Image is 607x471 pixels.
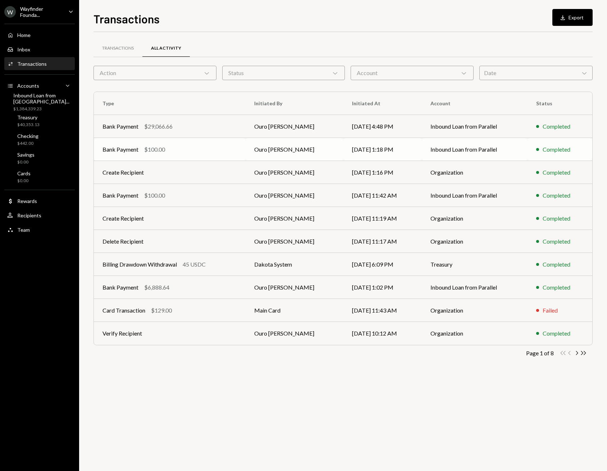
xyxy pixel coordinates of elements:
[144,145,165,154] div: $100.00
[93,66,216,80] div: Action
[183,260,206,269] div: 45 USDC
[151,306,172,315] div: $129.00
[17,227,30,233] div: Team
[4,131,75,148] a: Checking$442.00
[343,253,422,276] td: [DATE] 6:09 PM
[351,66,474,80] div: Account
[93,11,160,26] h1: Transactions
[102,145,138,154] div: Bank Payment
[4,223,75,236] a: Team
[94,161,246,184] td: Create Recipient
[93,39,142,57] a: Transactions
[144,122,173,131] div: $29,066.66
[422,276,528,299] td: Inbound Loan from Parallel
[4,209,75,222] a: Recipients
[528,92,592,115] th: Status
[343,92,422,115] th: Initiated At
[94,207,246,230] td: Create Recipient
[246,276,343,299] td: Ouro [PERSON_NAME]
[422,299,528,322] td: Organization
[422,161,528,184] td: Organization
[4,6,16,18] div: W
[422,184,528,207] td: Inbound Loan from Parallel
[17,159,35,165] div: $0.00
[4,112,75,129] a: Treasury$40,353.13
[422,115,528,138] td: Inbound Loan from Parallel
[246,322,343,345] td: Ouro [PERSON_NAME]
[552,9,593,26] button: Export
[20,6,63,18] div: Wayfinder Founda...
[17,140,38,147] div: $442.00
[343,207,422,230] td: [DATE] 11:19 AM
[102,45,134,51] div: Transactions
[422,253,528,276] td: Treasury
[144,283,169,292] div: $6,888.64
[4,149,75,167] a: Savings$0.00
[102,191,138,200] div: Bank Payment
[17,178,31,184] div: $0.00
[543,329,570,338] div: Completed
[479,66,593,80] div: Date
[4,168,75,185] a: Cards$0.00
[4,79,75,92] a: Accounts
[17,122,40,128] div: $40,353.13
[17,114,40,120] div: Treasury
[246,207,343,230] td: Ouro [PERSON_NAME]
[142,39,190,57] a: All Activity
[422,138,528,161] td: Inbound Loan from Parallel
[343,184,422,207] td: [DATE] 11:42 AM
[246,115,343,138] td: Ouro [PERSON_NAME]
[343,322,422,345] td: [DATE] 10:12 AM
[543,191,570,200] div: Completed
[17,83,39,89] div: Accounts
[343,161,422,184] td: [DATE] 1:16 PM
[13,106,73,112] div: $1,384,339.23
[422,207,528,230] td: Organization
[4,43,75,56] a: Inbox
[102,306,145,315] div: Card Transaction
[343,299,422,322] td: [DATE] 11:43 AM
[246,161,343,184] td: Ouro [PERSON_NAME]
[543,168,570,177] div: Completed
[4,57,75,70] a: Transactions
[343,138,422,161] td: [DATE] 1:18 PM
[102,260,177,269] div: Billing Drawdown Withdrawal
[543,237,570,246] div: Completed
[422,322,528,345] td: Organization
[543,145,570,154] div: Completed
[4,28,75,41] a: Home
[17,212,41,218] div: Recipients
[543,283,570,292] div: Completed
[526,350,554,356] div: Page 1 of 8
[4,194,75,207] a: Rewards
[94,322,246,345] td: Verify Recipient
[144,191,165,200] div: $100.00
[422,92,528,115] th: Account
[543,122,570,131] div: Completed
[422,230,528,253] td: Organization
[543,214,570,223] div: Completed
[246,184,343,207] td: Ouro [PERSON_NAME]
[343,230,422,253] td: [DATE] 11:17 AM
[246,138,343,161] td: Ouro [PERSON_NAME]
[17,152,35,158] div: Savings
[222,66,345,80] div: Status
[17,133,38,139] div: Checking
[102,122,138,131] div: Bank Payment
[102,283,138,292] div: Bank Payment
[343,276,422,299] td: [DATE] 1:02 PM
[543,306,558,315] div: Failed
[246,299,343,322] td: Main Card
[4,93,76,111] a: Inbound Loan from [GEOGRAPHIC_DATA]...$1,384,339.23
[246,92,343,115] th: Initiated By
[17,198,37,204] div: Rewards
[17,46,30,52] div: Inbox
[13,92,73,105] div: Inbound Loan from [GEOGRAPHIC_DATA]...
[94,230,246,253] td: Delete Recipient
[246,253,343,276] td: Dakota System
[246,230,343,253] td: Ouro [PERSON_NAME]
[17,170,31,176] div: Cards
[94,92,246,115] th: Type
[17,32,31,38] div: Home
[543,260,570,269] div: Completed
